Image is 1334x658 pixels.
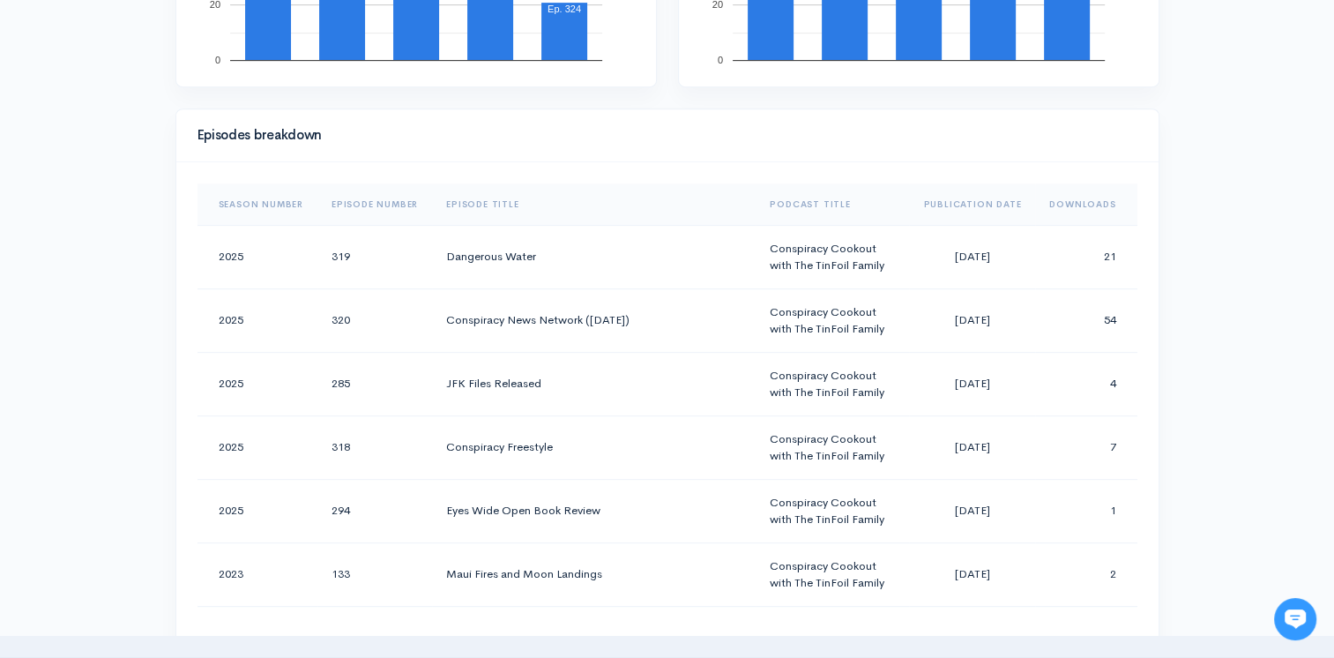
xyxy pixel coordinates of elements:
[432,225,756,288] td: Dangerous Water
[197,415,317,479] td: 2025
[1035,479,1137,542] td: 1
[717,55,722,65] text: 0
[432,479,756,542] td: Eyes Wide Open Book Review
[317,542,432,606] td: 133
[548,4,581,14] text: Ep. 324
[909,288,1035,352] td: [DATE]
[432,542,756,606] td: Maui Fires and Moon Landings
[1035,415,1137,479] td: 7
[197,352,317,415] td: 2025
[197,128,1127,143] h4: Episodes breakdown
[27,234,325,269] button: New conversation
[756,183,909,226] th: Sort column
[756,352,909,415] td: Conspiracy Cookout with The TinFoil Family
[1035,225,1137,288] td: 21
[909,542,1035,606] td: [DATE]
[756,225,909,288] td: Conspiracy Cookout with The TinFoil Family
[432,183,756,226] th: Sort column
[432,288,756,352] td: Conspiracy News Network ([DATE])
[317,225,432,288] td: 319
[197,542,317,606] td: 2023
[909,415,1035,479] td: [DATE]
[909,352,1035,415] td: [DATE]
[197,183,317,226] th: Sort column
[432,415,756,479] td: Conspiracy Freestyle
[317,479,432,542] td: 294
[756,542,909,606] td: Conspiracy Cookout with The TinFoil Family
[756,479,909,542] td: Conspiracy Cookout with The TinFoil Family
[1274,598,1316,640] iframe: gist-messenger-bubble-iframe
[214,55,220,65] text: 0
[756,415,909,479] td: Conspiracy Cookout with The TinFoil Family
[317,183,432,226] th: Sort column
[1035,288,1137,352] td: 54
[317,415,432,479] td: 318
[197,479,317,542] td: 2025
[114,244,212,258] span: New conversation
[432,352,756,415] td: JFK Files Released
[1035,183,1137,226] th: Sort column
[197,225,317,288] td: 2025
[909,225,1035,288] td: [DATE]
[909,183,1035,226] th: Sort column
[26,86,326,114] h1: Hi 👋
[26,117,326,202] h2: Just let us know if you need anything and we'll be happy to help! 🙂
[51,332,315,367] input: Search articles
[197,288,317,352] td: 2025
[317,352,432,415] td: 285
[1035,542,1137,606] td: 2
[317,288,432,352] td: 320
[24,303,329,324] p: Find an answer quickly
[756,288,909,352] td: Conspiracy Cookout with The TinFoil Family
[909,479,1035,542] td: [DATE]
[1035,352,1137,415] td: 4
